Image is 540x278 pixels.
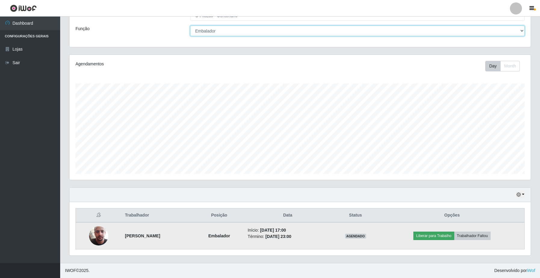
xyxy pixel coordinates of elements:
button: Liberar para Trabalho [413,232,454,240]
th: Data [244,208,331,223]
th: Posição [194,208,244,223]
span: IWOF [65,268,76,273]
label: Função [76,26,90,32]
div: Toolbar with button groups [485,61,525,71]
th: Opções [380,208,524,223]
div: Agendamentos [76,61,258,67]
strong: Embalador [208,233,230,238]
a: iWof [527,268,535,273]
strong: [PERSON_NAME] [125,233,160,238]
button: Month [500,61,520,71]
img: CoreUI Logo [10,5,37,12]
span: © 2025 . [65,267,90,274]
time: [DATE] 17:00 [260,228,286,233]
th: Trabalhador [121,208,194,223]
time: [DATE] 23:00 [265,234,291,239]
button: Day [485,61,501,71]
img: 1745843945427.jpeg [89,219,108,253]
li: Início: [248,227,328,233]
div: First group [485,61,520,71]
li: Término: [248,233,328,240]
th: Status [331,208,380,223]
span: AGENDADO [345,234,366,239]
button: Trabalhador Faltou [454,232,491,240]
span: Desenvolvido por [494,267,535,274]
